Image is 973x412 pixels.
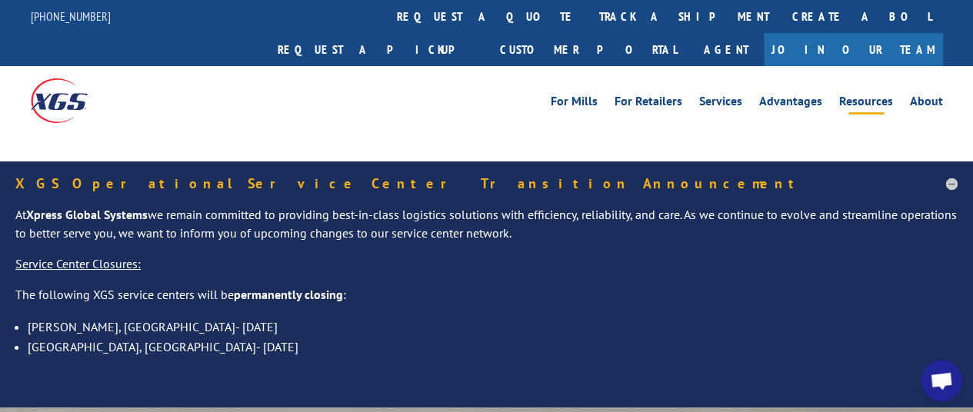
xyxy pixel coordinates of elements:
[759,95,822,112] a: Advantages
[615,95,682,112] a: For Retailers
[234,287,343,302] strong: permanently closing
[28,317,958,337] li: [PERSON_NAME], [GEOGRAPHIC_DATA]- [DATE]
[266,33,488,66] a: Request a pickup
[688,33,764,66] a: Agent
[15,206,958,255] p: At we remain committed to providing best-in-class logistics solutions with efficiency, reliabilit...
[15,177,958,191] h5: XGS Operational Service Center Transition Announcement
[699,95,742,112] a: Services
[15,256,141,271] u: Service Center Closures:
[15,286,958,317] p: The following XGS service centers will be :
[26,207,148,222] strong: Xpress Global Systems
[488,33,688,66] a: Customer Portal
[921,360,962,401] a: Open chat
[910,95,943,112] a: About
[764,33,943,66] a: Join Our Team
[31,8,111,24] a: [PHONE_NUMBER]
[551,95,598,112] a: For Mills
[839,95,893,112] a: Resources
[28,337,958,357] li: [GEOGRAPHIC_DATA], [GEOGRAPHIC_DATA]- [DATE]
